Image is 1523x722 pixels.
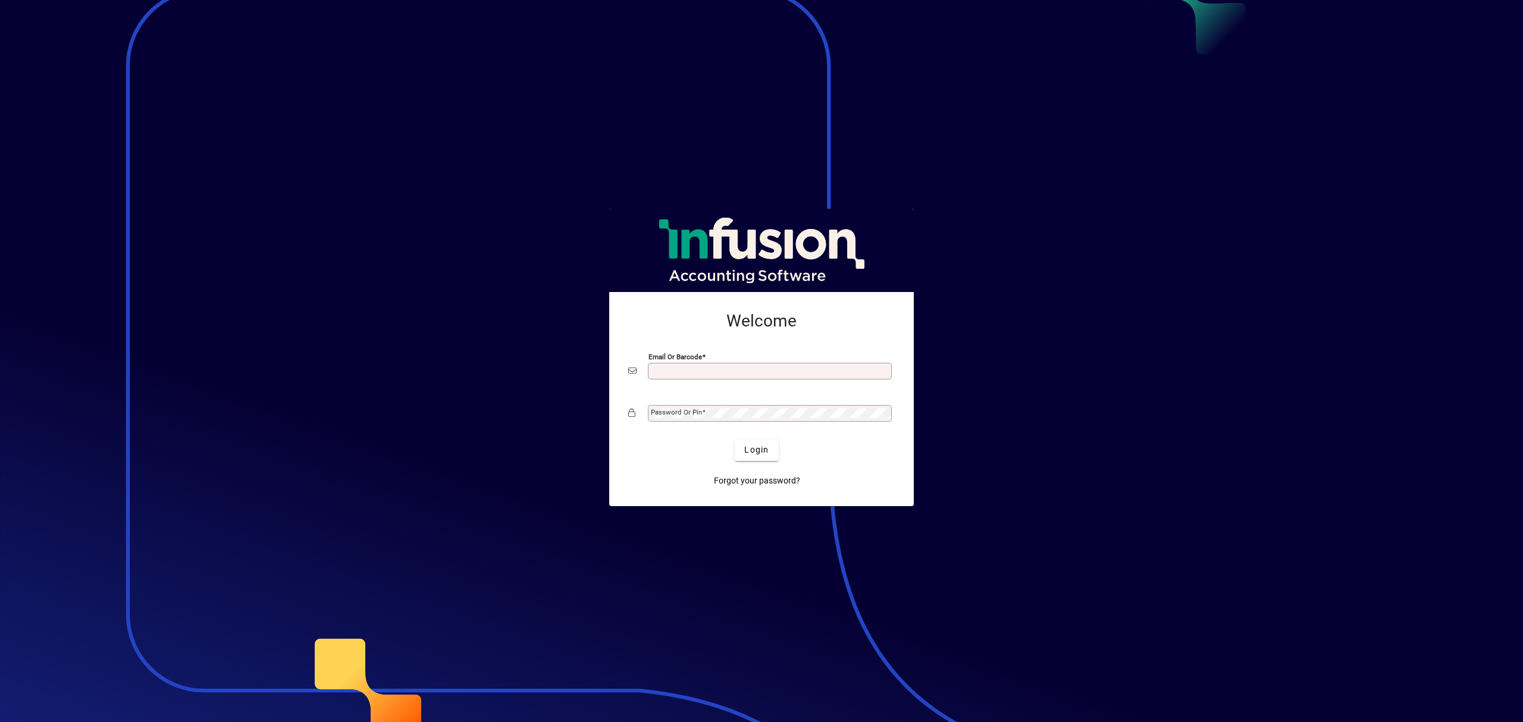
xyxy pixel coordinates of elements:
span: Login [744,444,769,456]
mat-label: Password or Pin [651,408,702,416]
button: Login [735,440,778,461]
span: Forgot your password? [714,475,800,487]
mat-label: Email or Barcode [648,352,702,360]
a: Forgot your password? [709,470,805,492]
h2: Welcome [628,311,895,331]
